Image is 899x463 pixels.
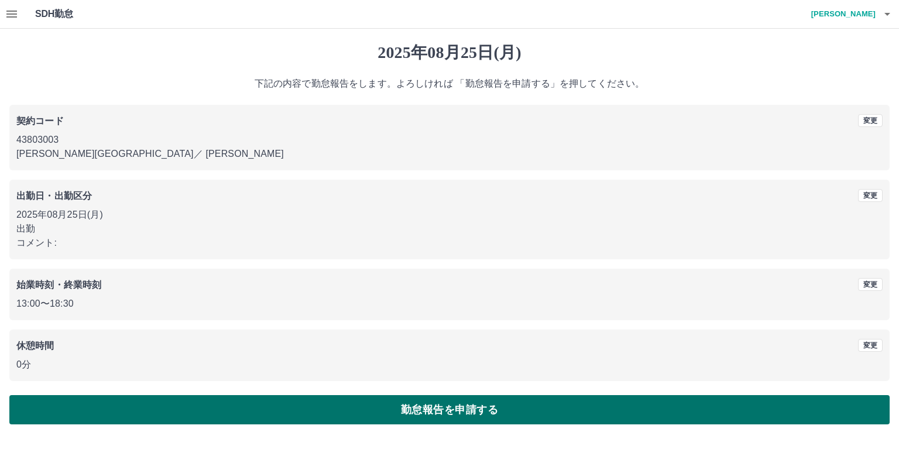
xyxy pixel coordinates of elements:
[16,208,883,222] p: 2025年08月25日(月)
[9,395,890,424] button: 勤怠報告を申請する
[9,77,890,91] p: 下記の内容で勤怠報告をします。よろしければ 「勤怠報告を申請する」を押してください。
[858,339,883,352] button: 変更
[16,341,54,351] b: 休憩時間
[16,222,883,236] p: 出勤
[16,280,101,290] b: 始業時刻・終業時刻
[16,236,883,250] p: コメント:
[858,189,883,202] button: 変更
[16,133,883,147] p: 43803003
[858,278,883,291] button: 変更
[16,191,92,201] b: 出勤日・出勤区分
[16,147,883,161] p: [PERSON_NAME][GEOGRAPHIC_DATA] ／ [PERSON_NAME]
[16,358,883,372] p: 0分
[16,116,64,126] b: 契約コード
[858,114,883,127] button: 変更
[16,297,883,311] p: 13:00 〜 18:30
[9,43,890,63] h1: 2025年08月25日(月)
